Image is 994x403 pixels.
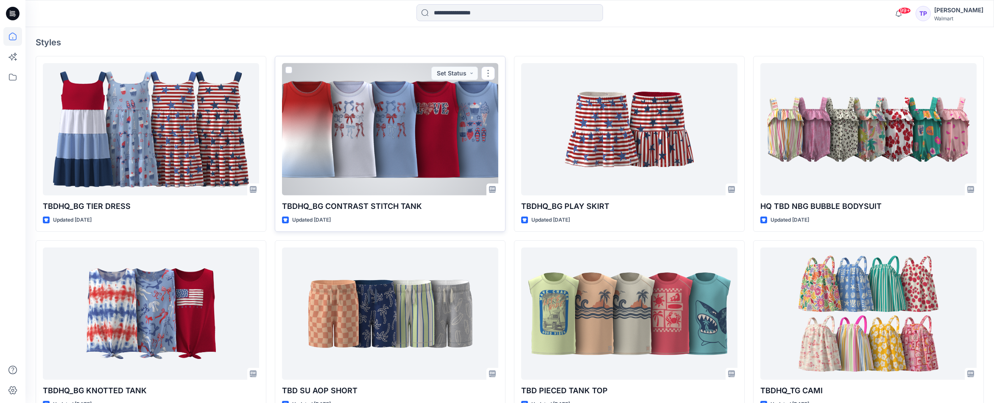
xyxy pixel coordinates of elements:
p: TBD SU AOP SHORT [282,385,498,397]
p: TBD PIECED TANK TOP [521,385,737,397]
span: 99+ [898,7,911,14]
p: Updated [DATE] [771,216,809,225]
a: TBDHQ_TG CAMI [760,247,977,380]
p: TBDHQ_BG KNOTTED TANK [43,385,259,397]
div: TP [916,6,931,21]
p: Updated [DATE] [292,216,331,225]
p: Updated [DATE] [53,216,92,225]
a: TBDHQ_BG KNOTTED TANK [43,247,259,380]
p: TBDHQ_BG PLAY SKIRT [521,200,737,212]
a: TBD PIECED TANK TOP [521,247,737,380]
a: TBD SU AOP SHORT [282,247,498,380]
p: TBDHQ_BG CONTRAST STITCH TANK [282,200,498,212]
p: HQ TBD NBG BUBBLE BODYSUIT [760,200,977,212]
a: TBDHQ_BG CONTRAST STITCH TANK [282,63,498,196]
p: TBDHQ_TG CAMI [760,385,977,397]
a: TBDHQ_BG PLAY SKIRT [521,63,737,196]
div: Walmart [934,15,983,22]
p: TBDHQ_BG TIER DRESS [43,200,259,212]
p: Updated [DATE] [531,216,570,225]
div: [PERSON_NAME] [934,5,983,15]
a: HQ TBD NBG BUBBLE BODYSUIT [760,63,977,196]
h4: Styles [36,37,984,47]
a: TBDHQ_BG TIER DRESS [43,63,259,196]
